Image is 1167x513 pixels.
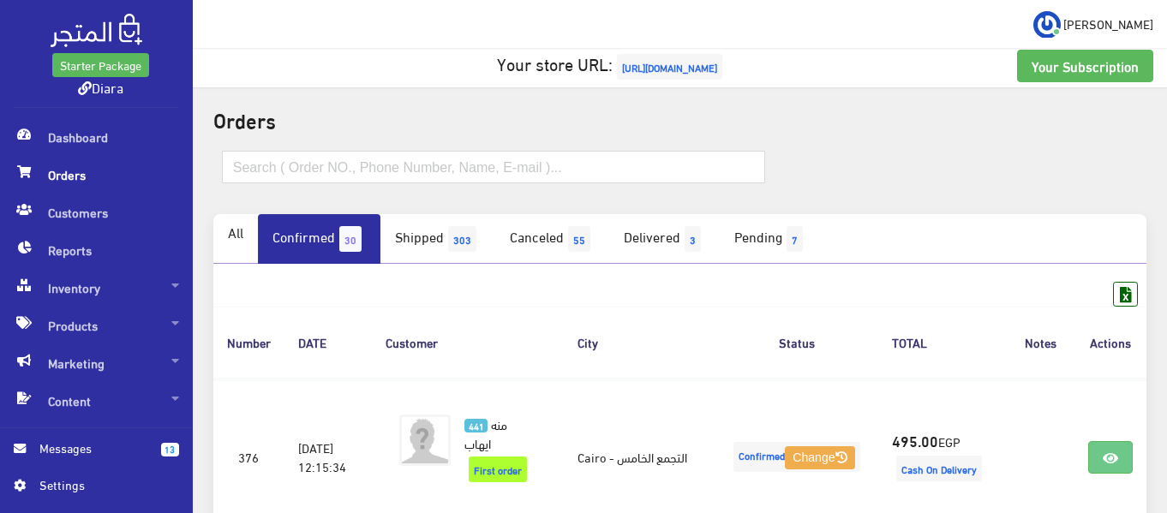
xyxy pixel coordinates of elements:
[609,214,720,264] a: Delivered3
[1033,10,1153,38] a: ... [PERSON_NAME]
[161,443,179,456] span: 13
[399,415,451,466] img: avatar.png
[14,438,179,475] a: 13 Messages
[568,226,590,252] span: 55
[497,47,727,79] a: Your store URL:[URL][DOMAIN_NAME]
[78,75,123,99] a: Diara
[14,231,179,269] span: Reports
[222,151,765,183] input: Search ( Order NO., Phone Number, Name, E-mail )...
[1081,396,1146,461] iframe: Drift Widget Chat Controller
[896,456,982,481] span: Cash On Delivery
[685,226,701,252] span: 3
[892,429,938,451] strong: 495.00
[1074,307,1146,378] th: Actions
[14,344,179,382] span: Marketing
[1017,50,1153,82] a: Your Subscription
[213,307,284,378] th: Number
[380,214,495,264] a: Shipped303
[14,475,179,503] a: Settings
[372,307,563,378] th: Customer
[464,412,507,455] span: منه ايهاب
[284,307,372,378] th: DATE
[339,226,362,252] span: 30
[785,446,854,470] button: Change
[564,307,716,378] th: City
[39,438,147,457] span: Messages
[1033,11,1061,39] img: ...
[1063,13,1153,34] span: [PERSON_NAME]
[14,156,179,194] span: Orders
[213,214,258,250] a: All
[51,14,142,47] img: .
[14,269,179,307] span: Inventory
[464,415,536,452] a: 441 منه ايهاب
[495,214,609,264] a: Canceled55
[787,226,803,252] span: 7
[14,307,179,344] span: Products
[52,53,149,77] a: Starter Package
[878,307,1007,378] th: TOTAL
[14,382,179,420] span: Content
[14,194,179,231] span: Customers
[1007,307,1074,378] th: Notes
[39,475,165,494] span: Settings
[258,214,380,264] a: Confirmed30
[617,54,722,80] span: [URL][DOMAIN_NAME]
[464,419,488,433] span: 441
[448,226,476,252] span: 303
[733,442,859,472] span: Confirmed
[14,118,179,156] span: Dashboard
[469,456,527,482] span: First order
[213,108,1146,130] h2: Orders
[720,214,822,264] a: Pending7
[715,307,877,378] th: Status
